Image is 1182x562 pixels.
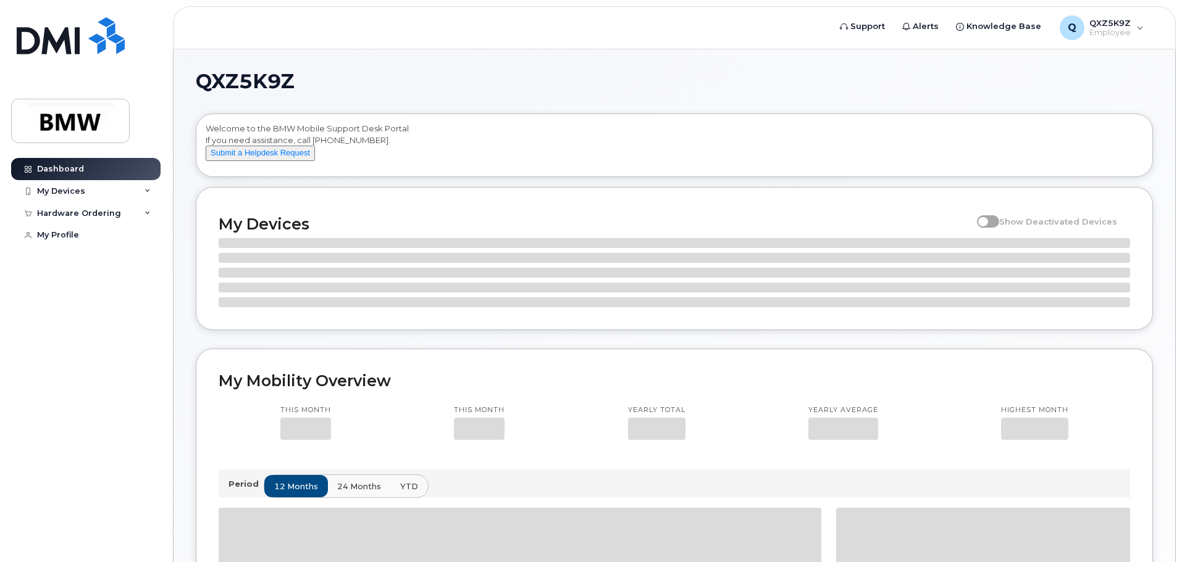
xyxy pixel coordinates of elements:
[977,210,987,220] input: Show Deactivated Devices
[196,72,295,91] span: QXZ5K9Z
[999,217,1117,226] span: Show Deactivated Devices
[206,123,1143,172] div: Welcome to the BMW Mobile Support Desk Portal If you need assistance, call [PHONE_NUMBER].
[280,405,331,415] p: This month
[337,481,381,492] span: 24 months
[228,478,264,490] p: Period
[219,215,971,233] h2: My Devices
[219,371,1130,390] h2: My Mobility Overview
[206,147,315,157] a: Submit a Helpdesk Request
[1001,405,1068,415] p: Highest month
[206,146,315,161] button: Submit a Helpdesk Request
[628,405,685,415] p: Yearly total
[400,481,418,492] span: YTD
[808,405,878,415] p: Yearly average
[454,405,505,415] p: This month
